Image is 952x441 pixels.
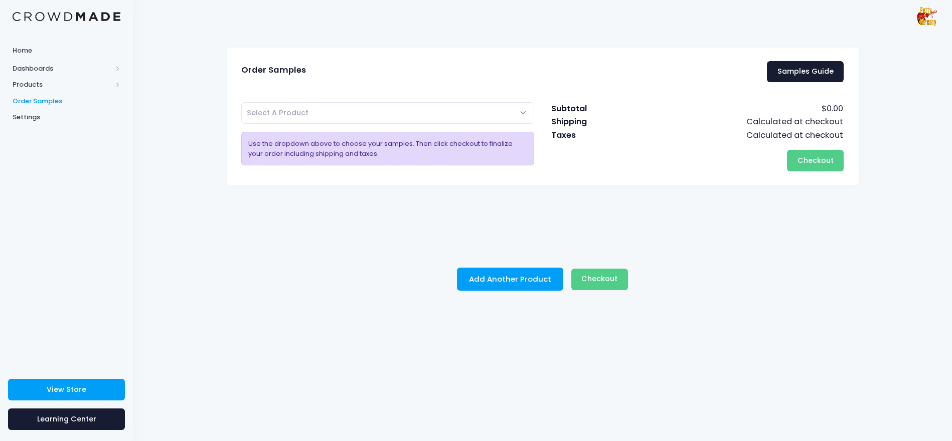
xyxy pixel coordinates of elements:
[247,108,308,118] span: Select A Product
[798,155,834,165] span: Checkout
[630,115,844,128] td: Calculated at checkout
[13,96,120,106] span: Order Samples
[241,102,535,124] span: Select A Product
[13,64,112,74] span: Dashboards
[37,414,96,424] span: Learning Center
[8,408,125,430] a: Learning Center
[241,132,535,165] div: Use the dropdown above to choose your samples. Then click checkout to finalize your order includi...
[47,384,86,394] span: View Store
[551,129,630,142] td: Taxes
[13,112,120,122] span: Settings
[630,129,844,142] td: Calculated at checkout
[13,80,112,90] span: Products
[8,379,125,400] a: View Store
[767,61,844,83] a: Samples Guide
[241,65,306,75] span: Order Samples
[13,46,120,56] span: Home
[571,269,628,290] button: Checkout
[581,274,617,284] span: Checkout
[917,7,937,27] img: User
[551,115,630,128] td: Shipping
[13,12,120,22] img: Logo
[457,268,563,291] button: Add Another Product
[551,102,630,115] td: Subtotal
[630,102,844,115] td: $0.00
[787,150,844,171] button: Checkout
